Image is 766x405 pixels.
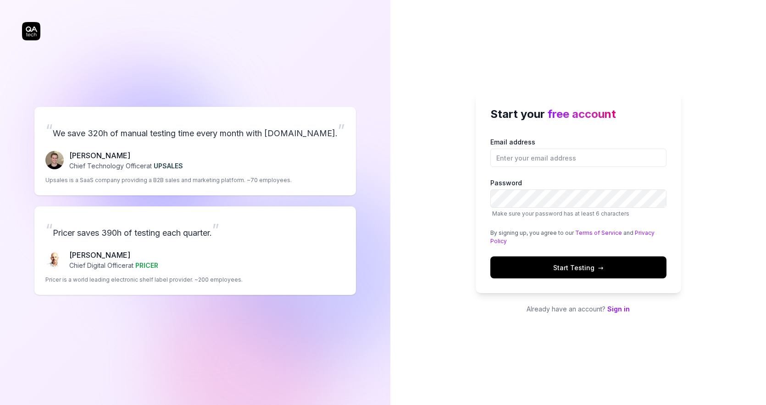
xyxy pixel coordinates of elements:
p: Pricer saves 390h of testing each quarter. [45,217,345,242]
p: Upsales is a SaaS company providing a B2B sales and marketing platform. ~70 employees. [45,176,292,184]
h2: Start your [490,106,666,122]
img: Chris Chalkitis [45,250,64,269]
span: ” [338,120,345,140]
p: Chief Technology Officer at [69,161,183,171]
span: PRICER [135,261,158,269]
img: Fredrik Seidl [45,151,64,169]
p: Pricer is a world leading electronic shelf label provider. ~200 employees. [45,276,243,284]
a: Terms of Service [575,229,622,236]
span: UPSALES [154,162,183,170]
span: “ [45,120,53,140]
label: Password [490,178,666,218]
span: “ [45,220,53,240]
p: [PERSON_NAME] [69,250,158,261]
a: “We save 320h of manual testing time every month with [DOMAIN_NAME].”Fredrik Seidl[PERSON_NAME]Ch... [34,107,356,195]
input: Email address [490,149,666,167]
span: Make sure your password has at least 6 characters [492,210,629,217]
span: → [598,263,604,272]
input: PasswordMake sure your password has at least 6 characters [490,189,666,208]
p: Chief Digital Officer at [69,261,158,270]
div: By signing up, you agree to our and [490,229,666,245]
p: We save 320h of manual testing time every month with [DOMAIN_NAME]. [45,118,345,143]
span: Start Testing [553,263,604,272]
a: Sign in [607,305,630,313]
label: Email address [490,137,666,167]
a: “Pricer saves 390h of testing each quarter.”Chris Chalkitis[PERSON_NAME]Chief Digital Officerat P... [34,206,356,295]
button: Start Testing→ [490,256,666,278]
p: Already have an account? [476,304,681,314]
span: free account [548,107,616,121]
p: [PERSON_NAME] [69,150,183,161]
span: ” [212,220,219,240]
